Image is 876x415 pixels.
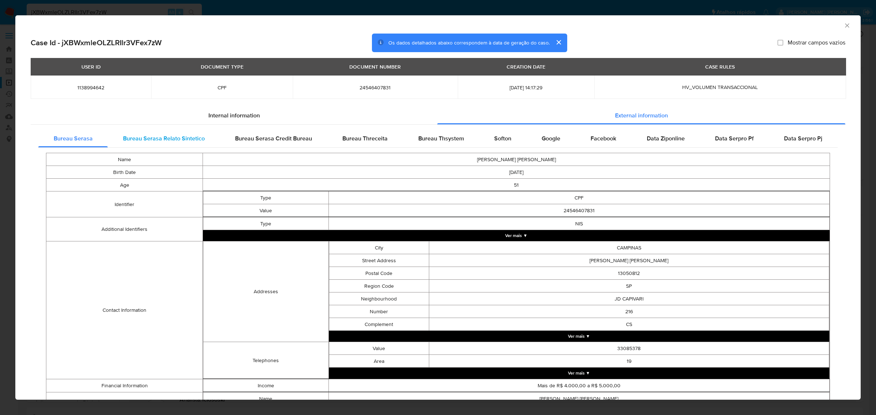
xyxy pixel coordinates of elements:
td: Birth Date [46,166,203,179]
div: Detailed info [31,107,845,124]
td: CPF [328,191,830,204]
span: Google [542,134,560,143]
td: Value [203,204,328,217]
td: Telephones [203,342,328,379]
button: Expand array [329,368,830,379]
td: SP [429,280,829,292]
span: Bureau Serasa [54,134,93,143]
td: 24546407831 [328,204,830,217]
span: External information [615,111,668,120]
td: JD CAPIVARI [429,292,829,305]
td: 19 [429,355,829,368]
div: closure-recommendation-modal [15,15,861,400]
td: Income [203,379,328,392]
span: Data Ziponline [647,134,685,143]
div: CASE RULES [701,61,739,73]
span: Bureau Serasa Relato Sintetico [123,134,205,143]
td: [DATE] [203,166,830,179]
span: Os dados detalhados abaixo correspondem à data de geração do caso. [388,39,550,46]
td: [PERSON_NAME] [PERSON_NAME] [203,153,830,166]
td: 13050812 [429,267,829,280]
td: Mais de R$ 4.000,00 a R$ 5.000,00 [328,379,830,392]
input: Mostrar campos vazios [777,40,783,46]
td: [PERSON_NAME] [PERSON_NAME] [328,392,830,405]
td: Number [329,305,429,318]
td: Type [203,217,328,230]
button: cerrar [550,34,567,51]
td: Age [46,179,203,191]
td: Addresses [203,241,328,342]
div: CREATION DATE [502,61,550,73]
button: Expand array [203,230,830,241]
span: Bureau Threceita [342,134,388,143]
td: Neighbourhood [329,292,429,305]
span: Mostrar campos vazios [788,39,845,46]
td: Financial Information [46,379,203,392]
span: HV_VOLUMEN TRANSACCIONAL [682,84,758,91]
button: Fechar a janela [844,22,850,28]
span: CPF [160,84,284,91]
td: [PERSON_NAME] [PERSON_NAME] [429,254,829,267]
span: Facebook [591,134,616,143]
td: Name [46,153,203,166]
span: Bureau Serasa Credit Bureau [235,134,312,143]
td: Value [329,342,429,355]
td: 51 [203,179,830,191]
span: Data Serpro Pf [715,134,754,143]
td: Type [203,191,328,204]
td: Street Address [329,254,429,267]
h2: Case Id - jXBWxmleOLZLRIlr3VFex7zW [31,38,162,47]
span: 1138994642 [39,84,142,91]
div: Detailed external info [38,130,838,147]
span: Data Serpro Pj [784,134,822,143]
td: 216 [429,305,829,318]
div: DOCUMENT NUMBER [345,61,405,73]
td: CAMPINAS [429,241,829,254]
td: Name [203,392,328,405]
div: USER ID [77,61,105,73]
span: Bureau Thsystem [418,134,464,143]
button: Expand array [329,331,830,342]
td: Region Code [329,280,429,292]
span: Softon [494,134,511,143]
td: Postal Code [329,267,429,280]
td: Complement [329,318,429,331]
td: NIS [328,217,830,230]
td: City [329,241,429,254]
td: Contact Information [46,241,203,379]
span: [DATE] 14:17:29 [466,84,585,91]
td: Identifier [46,191,203,217]
td: Additional Identifiers [46,217,203,241]
span: 24546407831 [301,84,449,91]
td: 33085378 [429,342,829,355]
span: Internal information [208,111,260,120]
td: CS [429,318,829,331]
td: Area [329,355,429,368]
div: DOCUMENT TYPE [196,61,248,73]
